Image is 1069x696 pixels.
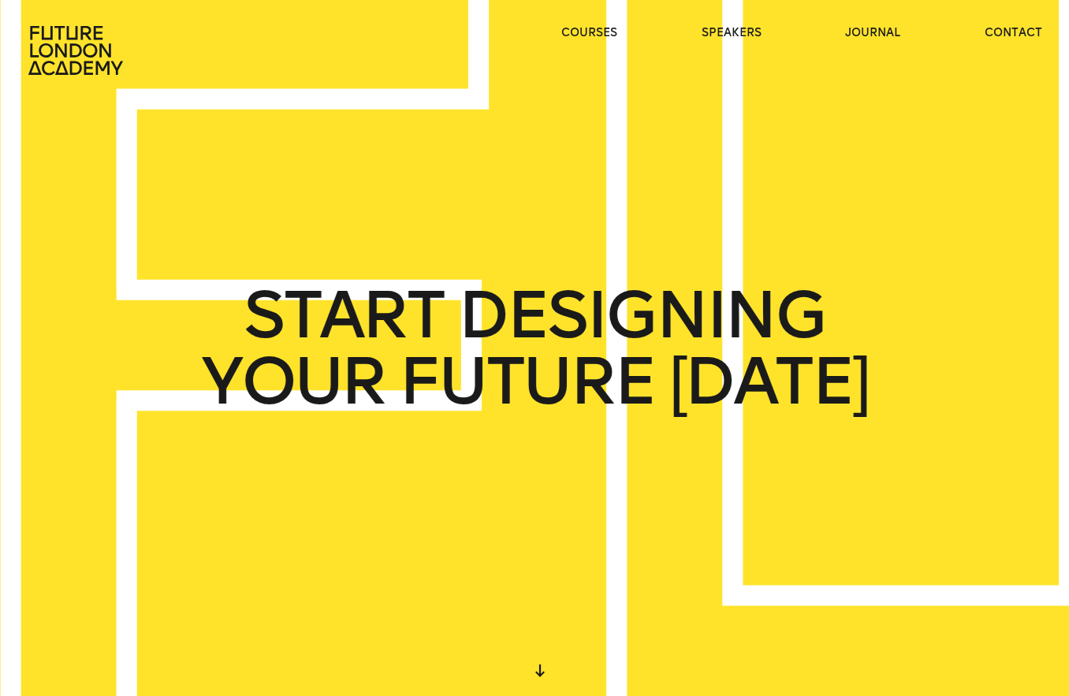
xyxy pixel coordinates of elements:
span: DESIGNING [458,282,825,348]
a: contact [985,25,1042,41]
span: [DATE] [669,348,868,415]
a: courses [561,25,617,41]
span: FUTURE [399,348,655,415]
span: START [244,282,444,348]
span: YOUR [201,348,385,415]
a: speakers [702,25,762,41]
a: journal [845,25,900,41]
